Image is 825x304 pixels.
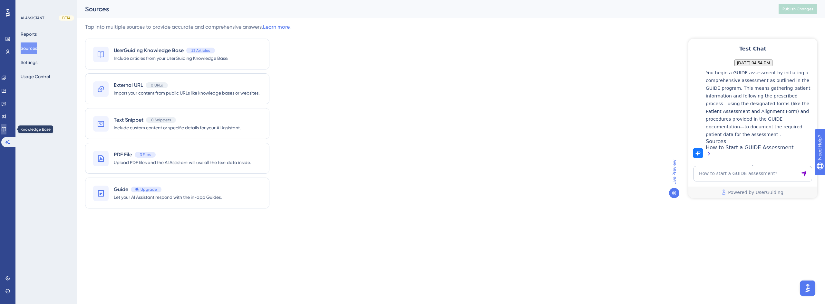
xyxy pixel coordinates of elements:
iframe: UserGuiding AI Assistant [688,39,817,198]
div: Tap into multiple sources to provide accurate and comprehensive answers. [85,23,291,31]
button: Reports [21,28,37,40]
div: AI ASSISTANT [21,15,44,21]
span: Upgrade [141,187,157,192]
div: Sources [85,5,762,14]
span: 0 URLs [151,83,163,88]
a: Learn more. [263,24,291,30]
span: UserGuiding Knowledge Base [114,47,184,54]
span: Text Snippet [114,116,143,124]
div: BETA [59,15,74,21]
button: Sources [21,42,37,54]
button: Settings [21,57,37,68]
button: Publish Changes [779,4,817,14]
span: Publish Changes [782,6,813,12]
iframe: UserGuiding AI Assistant Launcher [798,279,817,298]
span: Include articles from your UserGuiding Knowledge Base. [114,54,228,62]
span: External URL [114,81,143,89]
span: PDF File [114,151,132,159]
span: Let your AI Assistant respond with the in-app Guides. [114,193,222,201]
span: Include custom content or specific details for your AI Assistant. [114,124,241,132]
span: Upload PDF files and the AI Assistant will use all the text data inside. [114,159,251,166]
span: 3 Files [140,152,150,157]
span: Import your content from public URLs like knowledge bases or websites. [114,89,259,97]
span: Live Preview [670,160,678,185]
span: 0 Snippets [151,117,171,123]
span: Need Help? [15,2,40,9]
button: Usage Control [21,71,50,82]
span: Guide [114,186,128,193]
span: 23 Articles [191,48,210,53]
